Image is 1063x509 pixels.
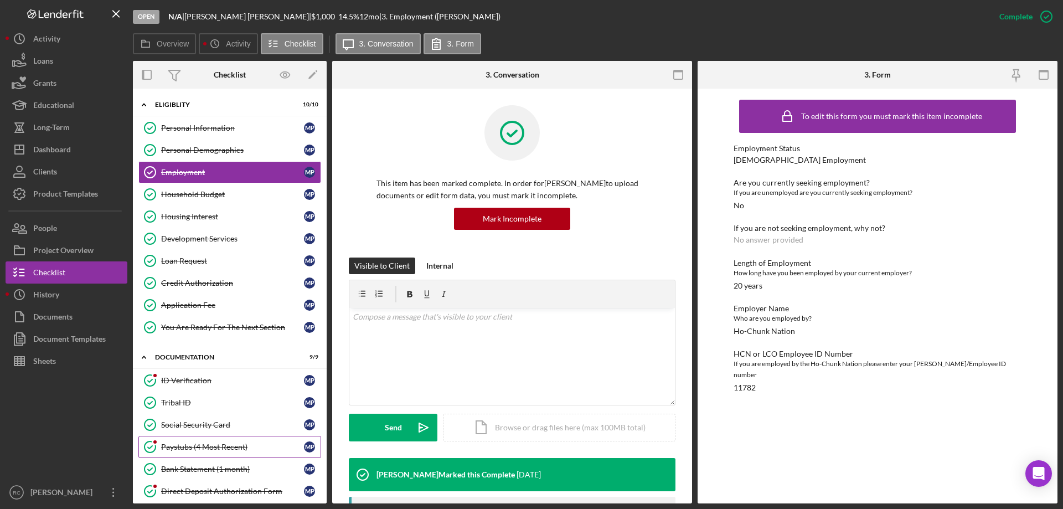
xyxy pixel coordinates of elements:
[454,208,570,230] button: Mark Incomplete
[6,138,127,161] a: Dashboard
[138,392,321,414] a: Tribal IDMP
[133,10,159,24] div: Open
[33,350,56,375] div: Sheets
[734,349,1021,358] div: HCN or LCO Employee ID Number
[6,94,127,116] button: Educational
[33,50,53,75] div: Loans
[6,328,127,350] button: Document Templates
[33,261,65,286] div: Checklist
[33,239,94,264] div: Project Overview
[33,138,71,163] div: Dashboard
[161,190,304,199] div: Household Budget
[734,327,795,336] div: Ho-Chunk Nation
[734,268,1021,279] div: How long have you been employed by your current employer?
[138,183,321,205] a: Household BudgetMP
[161,124,304,132] div: Personal Information
[155,354,291,361] div: Documentation
[734,304,1021,313] div: Employer Name
[354,258,410,274] div: Visible to Client
[6,161,127,183] button: Clients
[338,12,359,21] div: 14.5 %
[161,376,304,385] div: ID Verification
[138,205,321,228] a: Housing InterestMP
[6,239,127,261] a: Project Overview
[138,117,321,139] a: Personal InformationMP
[379,12,500,21] div: | 3. Employment ([PERSON_NAME])
[988,6,1057,28] button: Complete
[304,255,315,266] div: M P
[376,177,648,202] p: This item has been marked complete. In order for [PERSON_NAME] to upload documents or edit form d...
[6,116,127,138] button: Long-Term
[261,33,323,54] button: Checklist
[6,28,127,50] button: Activity
[6,217,127,239] button: People
[33,183,98,208] div: Product Templates
[424,33,481,54] button: 3. Form
[6,50,127,72] button: Loans
[734,156,866,164] div: [DEMOGRAPHIC_DATA] Employment
[304,375,315,386] div: M P
[311,12,335,21] span: $1,000
[999,6,1033,28] div: Complete
[6,350,127,372] button: Sheets
[734,224,1021,233] div: If you are not seeking employment, why not?
[304,464,315,475] div: M P
[138,294,321,316] a: Application FeeMP
[304,486,315,497] div: M P
[33,217,57,242] div: People
[133,33,196,54] button: Overview
[33,306,73,331] div: Documents
[6,306,127,328] button: Documents
[157,39,189,48] label: Overview
[13,490,20,496] text: RC
[734,281,762,290] div: 20 years
[734,187,1021,198] div: If you are unemployed are you currently seeking employment?
[138,139,321,161] a: Personal DemographicsMP
[168,12,184,21] div: |
[33,94,74,119] div: Educational
[138,250,321,272] a: Loan RequestMP
[336,33,421,54] button: 3. Conversation
[349,414,437,441] button: Send
[298,101,318,108] div: 10 / 10
[33,116,70,141] div: Long-Term
[734,383,756,392] div: 11782
[376,470,515,479] div: [PERSON_NAME] Marked this Complete
[138,414,321,436] a: Social Security CardMP
[138,272,321,294] a: Credit AuthorizationMP
[304,322,315,333] div: M P
[304,441,315,453] div: M P
[161,234,304,243] div: Development Services
[864,70,891,79] div: 3. Form
[734,259,1021,268] div: Length of Employment
[304,167,315,178] div: M P
[349,258,415,274] button: Visible to Client
[33,284,59,309] div: History
[304,233,315,244] div: M P
[801,112,982,121] div: To edit this form you must mark this item incomplete
[426,258,453,274] div: Internal
[138,369,321,392] a: ID VerificationMP
[6,72,127,94] button: Grants
[161,443,304,451] div: Paystubs (4 Most Recent)
[6,284,127,306] a: History
[161,323,304,332] div: You Are Ready For The Next Section
[138,458,321,480] a: Bank Statement (1 month)MP
[184,12,311,21] div: [PERSON_NAME] [PERSON_NAME] |
[33,28,60,53] div: Activity
[421,258,459,274] button: Internal
[138,161,321,183] a: EmploymentMP
[33,72,56,97] div: Grants
[6,183,127,205] button: Product Templates
[304,397,315,408] div: M P
[734,201,744,210] div: No
[734,178,1021,187] div: Are you currently seeking employment?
